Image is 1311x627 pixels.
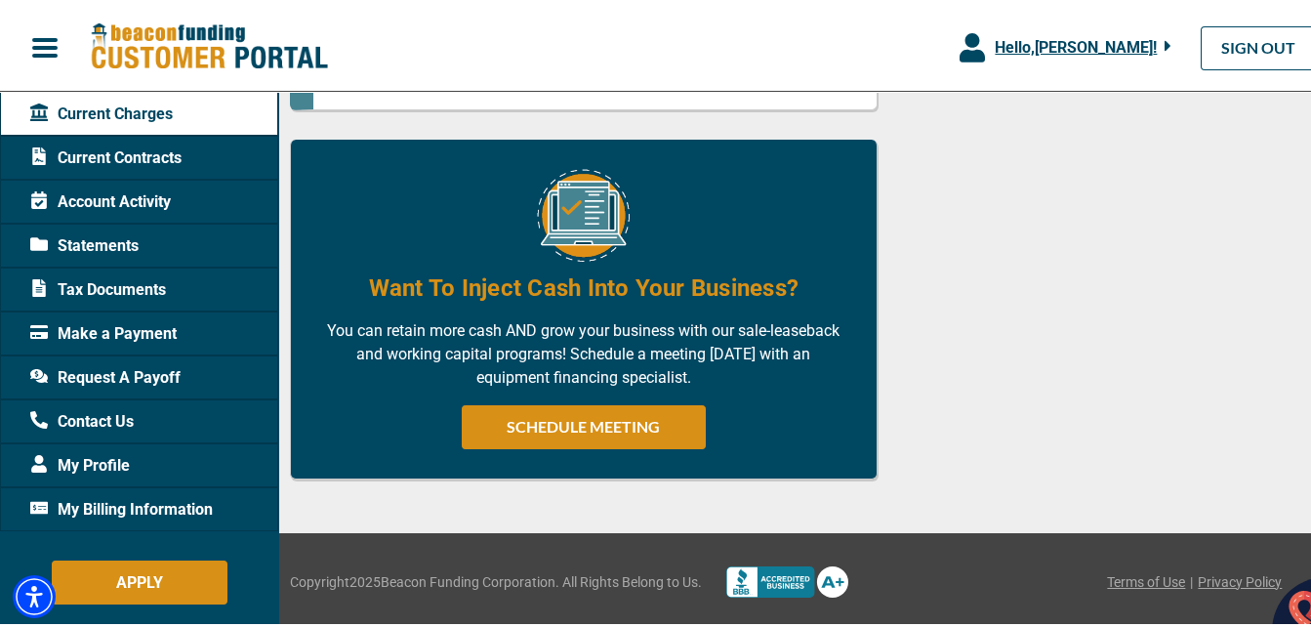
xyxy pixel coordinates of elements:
[290,568,702,589] span: Copyright 2025 Beacon Funding Corporation. All Rights Belong to Us.
[537,165,630,258] img: Equipment Financing Online Image
[30,230,139,254] span: Statements
[30,274,166,298] span: Tax Documents
[30,187,171,210] span: Account Activity
[726,563,848,594] img: Better Bussines Beareau logo A+
[1198,568,1282,589] a: Privacy Policy
[30,406,134,430] span: Contact Us
[13,571,56,614] div: Accessibility Menu
[995,34,1157,53] span: Hello, [PERSON_NAME] !
[320,315,847,386] p: You can retain more cash AND grow your business with our sale-leaseback and working capital progr...
[30,494,213,518] span: My Billing Information
[30,450,130,474] span: My Profile
[369,268,799,301] h4: Want To Inject Cash Into Your Business?
[462,401,706,445] a: SCHEDULE MEETING
[30,143,182,166] span: Current Contracts
[30,362,181,386] span: Request A Payoff
[1190,568,1193,589] span: |
[30,318,177,342] span: Make a Payment
[90,19,328,68] img: Beacon Funding Customer Portal Logo
[52,557,227,601] button: APPLY
[1107,568,1185,589] a: Terms of Use
[30,99,173,122] span: Current Charges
